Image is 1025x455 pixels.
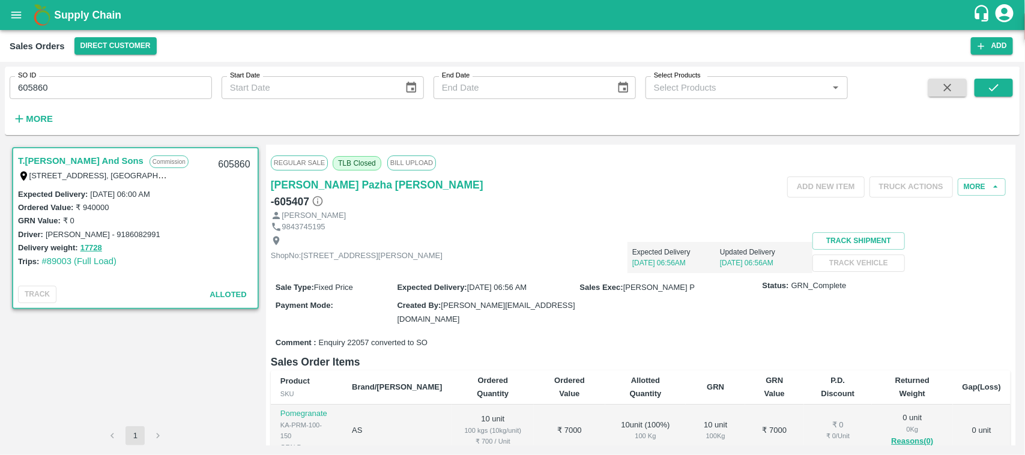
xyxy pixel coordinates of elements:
[814,430,863,441] div: ₹ 0 / Unit
[695,430,736,441] div: 100 Kg
[400,76,423,99] button: Choose date
[612,76,635,99] button: Choose date
[10,76,212,99] input: Enter SO ID
[720,247,808,258] p: Updated Delivery
[280,420,333,442] div: KA-PRM-100-150
[76,203,109,212] label: ₹ 940000
[580,283,623,292] label: Sales Exec :
[467,283,527,292] span: [DATE] 06:56 AM
[615,430,677,441] div: 100 Kg
[695,420,736,442] div: 10 unit
[821,376,855,398] b: P.D. Discount
[280,388,333,399] div: SKU
[18,257,39,266] label: Trips:
[615,420,677,442] div: 10 unit ( 100 %)
[477,376,509,398] b: Ordered Quantity
[18,71,36,80] label: SO ID
[276,283,314,292] label: Sale Type :
[397,301,441,310] label: Created By :
[971,37,1013,55] button: Add
[397,301,575,323] span: [PERSON_NAME][EMAIL_ADDRESS][DOMAIN_NAME]
[973,4,994,26] div: customer-support
[319,337,428,349] span: Enquiry 22057 converted to SO
[461,436,524,447] div: ₹ 700 / Unit
[18,203,73,212] label: Ordered Value:
[623,283,695,292] span: [PERSON_NAME] P
[791,280,847,292] span: GRN_Complete
[352,382,442,391] b: Brand/[PERSON_NAME]
[222,76,395,99] input: Start Date
[10,109,56,129] button: More
[442,71,470,80] label: End Date
[54,7,973,23] a: Supply Chain
[280,442,333,453] div: GRN Done
[397,283,467,292] label: Expected Delivery :
[18,216,61,225] label: GRN Value:
[632,247,720,258] p: Expected Delivery
[210,290,246,299] span: Alloted
[276,301,333,310] label: Payment Mode :
[80,241,102,255] button: 17728
[276,337,316,349] label: Comment :
[271,354,1011,370] h6: Sales Order Items
[18,190,88,199] label: Expected Delivery :
[271,193,324,210] h6: - 605407
[895,376,930,398] b: Returned Weight
[764,376,785,398] b: GRN Value
[280,408,333,420] p: Pomegranate
[763,280,789,292] label: Status:
[654,71,701,80] label: Select Products
[282,210,346,221] p: [PERSON_NAME]
[554,376,585,398] b: Ordered Value
[434,76,607,99] input: End Date
[881,424,943,435] div: 0 Kg
[54,9,121,21] b: Supply Chain
[812,232,905,250] button: Track Shipment
[2,1,30,29] button: open drawer
[881,435,943,448] button: Reasons(0)
[632,258,720,268] p: [DATE] 06:56AM
[90,190,150,199] label: [DATE] 06:00 AM
[101,426,169,445] nav: pagination navigation
[314,283,353,292] span: Fixed Price
[958,178,1006,196] button: More
[387,155,436,170] span: Bill Upload
[271,250,443,262] p: ShopNo:[STREET_ADDRESS][PERSON_NAME]
[630,376,662,398] b: Allotted Quantity
[30,3,54,27] img: logo
[963,382,1001,391] b: Gap(Loss)
[649,80,824,95] input: Select Products
[271,155,328,170] span: Regular Sale
[10,38,65,54] div: Sales Orders
[26,114,53,124] strong: More
[41,256,116,266] a: #89003 (Full Load)
[881,412,943,448] div: 0 unit
[282,221,325,233] p: 9843745195
[18,243,78,252] label: Delivery weight:
[271,176,483,193] a: [PERSON_NAME] Pazha [PERSON_NAME]
[211,151,257,179] div: 605860
[461,425,524,436] div: 100 kgs (10kg/unit)
[18,153,144,169] a: T.[PERSON_NAME] And Sons
[150,155,189,168] p: Commission
[74,37,157,55] button: Select DC
[280,376,310,385] b: Product
[46,230,160,239] label: [PERSON_NAME] - 9186082991
[29,170,394,180] label: [STREET_ADDRESS], [GEOGRAPHIC_DATA], [GEOGRAPHIC_DATA], 221007, [GEOGRAPHIC_DATA]
[333,156,381,170] span: TLB Closed
[125,426,145,445] button: page 1
[994,2,1015,28] div: account of current user
[828,80,844,95] button: Open
[230,71,260,80] label: Start Date
[18,230,43,239] label: Driver:
[720,258,808,268] p: [DATE] 06:56AM
[63,216,74,225] label: ₹ 0
[707,382,724,391] b: GRN
[814,420,863,431] div: ₹ 0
